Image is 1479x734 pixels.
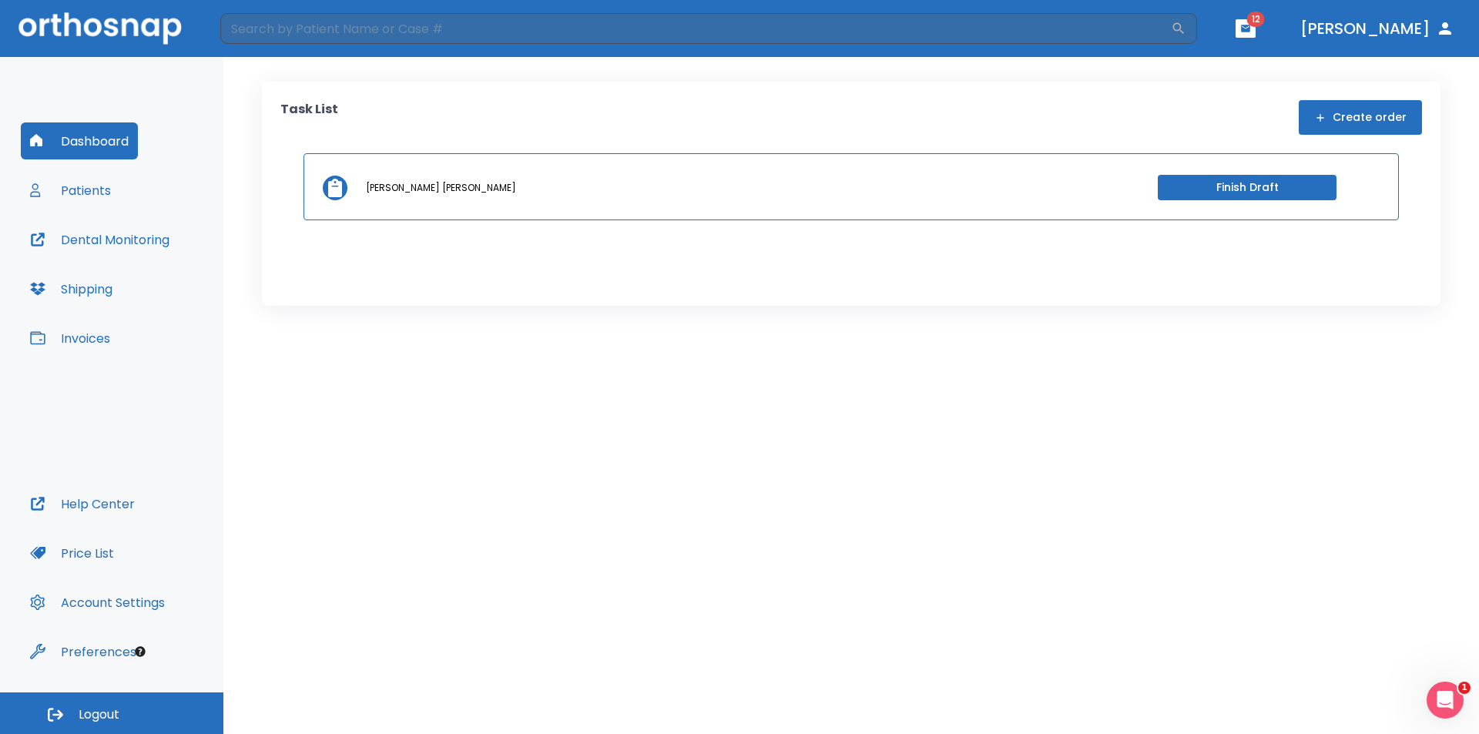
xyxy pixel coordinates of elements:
[1294,15,1461,42] button: [PERSON_NAME]
[21,221,179,258] button: Dental Monitoring
[133,645,147,659] div: Tooltip anchor
[366,181,516,195] p: [PERSON_NAME] [PERSON_NAME]
[18,12,182,44] img: Orthosnap
[21,535,123,571] button: Price List
[21,485,144,522] button: Help Center
[1158,175,1336,200] button: Finish Draft
[21,270,122,307] button: Shipping
[21,172,120,209] button: Patients
[280,100,338,135] p: Task List
[1427,682,1464,719] iframe: Intercom live chat
[1299,100,1422,135] button: Create order
[21,320,119,357] button: Invoices
[1247,12,1265,27] span: 12
[21,633,146,670] button: Preferences
[21,584,174,621] button: Account Settings
[21,122,138,159] button: Dashboard
[220,13,1171,44] input: Search by Patient Name or Case #
[79,706,119,723] span: Logout
[1458,682,1471,694] span: 1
